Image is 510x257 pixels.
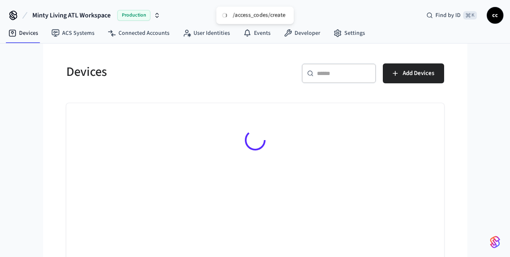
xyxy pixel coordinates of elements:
[488,8,503,23] span: cc
[487,7,503,24] button: cc
[383,63,444,83] button: Add Devices
[233,12,285,19] div: /access_codes/create
[463,11,477,19] span: ⌘ K
[435,11,461,19] span: Find by ID
[32,10,111,20] span: Minty Living ATL Workspace
[237,26,277,41] a: Events
[2,26,45,41] a: Devices
[66,63,250,80] h5: Devices
[277,26,327,41] a: Developer
[117,10,150,21] span: Production
[327,26,372,41] a: Settings
[101,26,176,41] a: Connected Accounts
[490,235,500,249] img: SeamLogoGradient.69752ec5.svg
[420,8,483,23] div: Find by ID⌘ K
[45,26,101,41] a: ACS Systems
[176,26,237,41] a: User Identities
[403,68,434,79] span: Add Devices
